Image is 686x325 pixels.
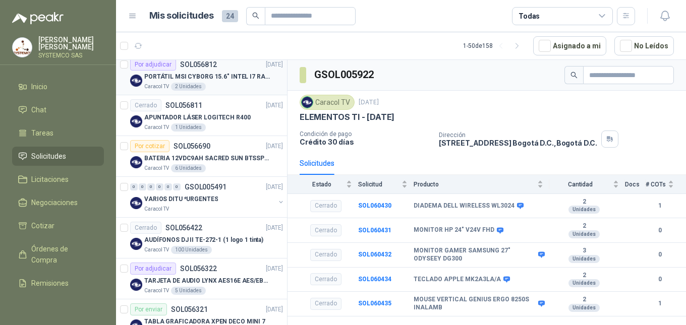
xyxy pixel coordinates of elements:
div: 0 [147,183,155,190]
a: Chat [12,100,104,119]
a: Configuración [12,297,104,316]
span: # COTs [646,181,666,188]
p: APUNTADOR LÁSER LOGITECH R400 [144,113,251,122]
span: Negociaciones [31,197,78,208]
b: 0 [646,275,674,284]
p: GSOL005491 [185,183,226,190]
span: Solicitud [358,181,399,188]
a: CerradoSOL056422[DATE] Company LogoAUDÍFONOS DJ II TE-272-1 (1 logo 1 tinta)Caracol TV100 Unidades [116,218,287,258]
p: [DATE] [266,305,283,314]
div: Caracol TV [300,95,355,110]
a: SOL060431 [358,227,391,234]
span: search [570,72,578,79]
b: 2 [549,296,619,304]
div: 1 Unidades [171,123,206,132]
img: Company Logo [13,38,32,57]
b: 0 [646,250,674,259]
th: Estado [288,175,358,193]
div: 0 [139,183,146,190]
a: SOL060434 [358,276,391,283]
a: Solicitudes [12,147,104,166]
div: Cerrado [310,249,341,261]
a: Por adjudicarSOL056322[DATE] Company LogoTARJETA DE AUDIO LYNX AES16E AES/EBU PCICaracol TV5 Unid... [116,258,287,299]
span: Órdenes de Compra [31,243,94,266]
a: Órdenes de Compra [12,239,104,270]
p: Dirección [439,132,597,139]
div: Cerrado [310,298,341,310]
p: Caracol TV [144,83,169,91]
p: VARIOS DITU *URGENTES [144,194,218,204]
div: Cerrado [130,222,161,234]
b: DIADEMA DELL WIRELESS WL3024 [414,202,514,210]
th: # COTs [646,175,686,193]
p: [STREET_ADDRESS] Bogotá D.C. , Bogotá D.C. [439,139,597,147]
div: Cerrado [130,99,161,111]
span: Inicio [31,81,47,92]
b: MONITOR HP 24" V24V FHD [414,226,494,234]
p: Caracol TV [144,164,169,172]
a: 0 0 0 0 0 0 GSOL005491[DATE] Company LogoVARIOS DITU *URGENTESCaracol TV [130,181,285,213]
p: SOL056690 [174,143,210,150]
h3: GSOL005922 [314,67,375,83]
span: search [252,12,259,19]
div: Unidades [568,230,600,238]
img: Company Logo [130,156,142,168]
div: 0 [130,183,138,190]
div: 0 [156,183,163,190]
div: Todas [519,11,540,22]
a: SOL060435 [358,300,391,307]
img: Company Logo [130,75,142,87]
p: Caracol TV [144,246,169,254]
img: Company Logo [130,279,142,291]
p: SOL056322 [180,265,217,272]
a: Negociaciones [12,193,104,212]
b: MOUSE VERTICAL GENIUS ERGO 8250S INALAMB [414,296,536,311]
button: Asignado a mi [533,36,606,55]
a: CerradoSOL056811[DATE] Company LogoAPUNTADOR LÁSER LOGITECH R400Caracol TV1 Unidades [116,95,287,136]
p: SOL056812 [180,61,217,68]
button: No Leídos [614,36,674,55]
b: 2 [549,222,619,230]
th: Producto [414,175,549,193]
div: Solicitudes [300,158,334,169]
p: [DATE] [359,98,379,107]
div: 2 Unidades [171,83,206,91]
p: [DATE] [266,101,283,110]
div: Cerrado [310,273,341,285]
p: SYSTEMCO SAS [38,52,104,58]
h1: Mis solicitudes [149,9,214,23]
img: Company Logo [130,238,142,250]
th: Solicitud [358,175,414,193]
span: Cantidad [549,181,611,188]
p: Condición de pago [300,131,431,138]
div: Unidades [568,206,600,214]
b: 1 [646,201,674,211]
span: 24 [222,10,238,22]
div: 5 Unidades [171,287,206,295]
div: Unidades [568,255,600,263]
img: Logo peakr [12,12,64,24]
b: 2 [549,272,619,280]
th: Docs [625,175,646,193]
p: AUDÍFONOS DJ II TE-272-1 (1 logo 1 tinta) [144,235,263,245]
a: SOL060432 [358,251,391,258]
a: Tareas [12,123,104,143]
a: Cotizar [12,216,104,235]
img: Company Logo [130,197,142,209]
p: Caracol TV [144,205,169,213]
span: Remisiones [31,278,69,289]
p: SOL056811 [165,102,202,109]
b: MONITOR GAMER SAMSUNG 27" ODYSEEY DG300 [414,247,536,263]
th: Cantidad [549,175,625,193]
a: Remisiones [12,274,104,293]
div: 0 [173,183,181,190]
p: [DATE] [266,182,283,192]
div: Por adjudicar [130,263,176,275]
p: Crédito 30 días [300,138,431,146]
p: [DATE] [266,142,283,151]
span: Cotizar [31,220,54,231]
